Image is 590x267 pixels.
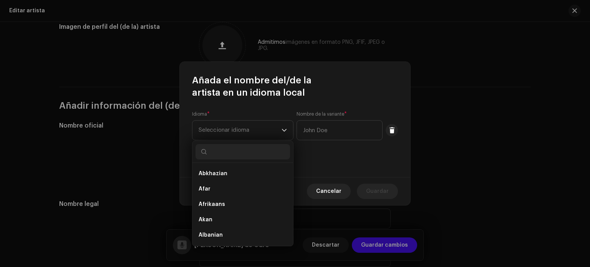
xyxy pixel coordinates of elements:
li: Akan [196,212,290,227]
input: John Doe [297,120,383,140]
span: Añada el nombre del/de la artista en un idioma local [192,74,398,99]
button: Guardar [357,184,398,199]
li: Afar [196,181,290,197]
span: Seleccionar idioma [199,121,282,140]
li: Amharic [196,243,290,258]
li: Afrikaans [196,197,290,212]
span: Afrikaans [199,201,225,208]
li: Abkhazian [196,166,290,181]
span: Albanian [199,231,223,239]
span: Akan [199,216,212,224]
span: Abkhazian [199,170,227,177]
span: Cancelar [316,184,341,199]
button: Cancelar [307,184,351,199]
span: Afar [199,185,210,193]
li: Albanian [196,227,290,243]
label: Idioma [192,111,210,117]
div: dropdown trigger [282,121,287,140]
label: Nombre de la variante [297,111,347,117]
span: Guardar [366,184,389,199]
